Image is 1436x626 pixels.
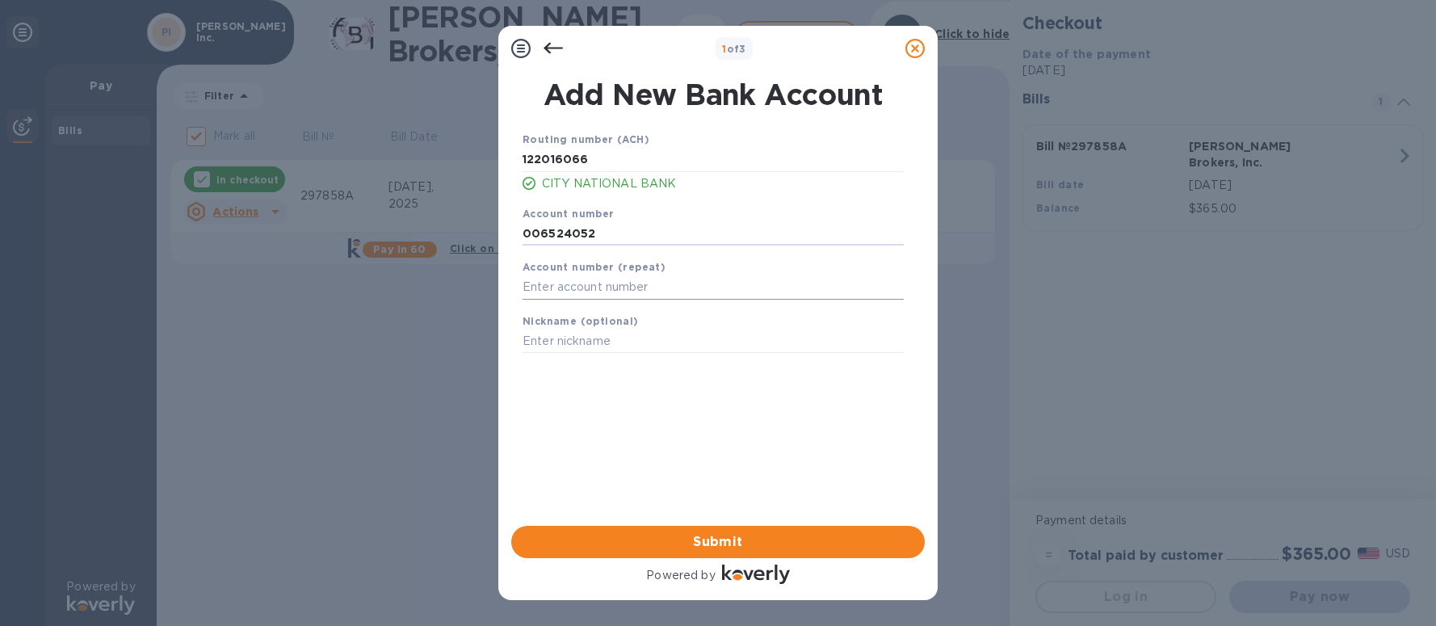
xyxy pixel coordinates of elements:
[524,532,912,552] span: Submit
[523,133,649,145] b: Routing number (ACH)
[523,315,639,327] b: Nickname (optional)
[523,221,904,246] input: Enter account number
[523,148,904,172] input: Enter routing number
[646,567,715,584] p: Powered by
[523,275,904,300] input: Enter account number
[523,330,904,354] input: Enter nickname
[542,175,904,192] p: CITY NATIONAL BANK
[722,565,790,584] img: Logo
[523,208,615,220] b: Account number
[511,526,925,558] button: Submit
[722,43,726,55] span: 1
[523,261,666,273] b: Account number (repeat)
[513,78,913,111] h1: Add New Bank Account
[722,43,746,55] b: of 3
